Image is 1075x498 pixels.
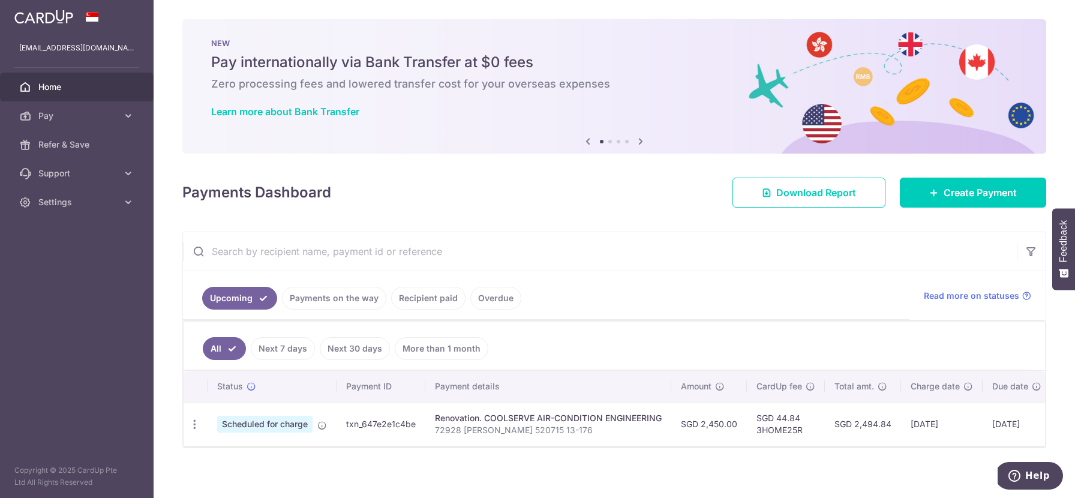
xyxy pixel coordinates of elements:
h6: Zero processing fees and lowered transfer cost for your overseas expenses [211,77,1017,91]
h5: Pay internationally via Bank Transfer at $0 fees [211,53,1017,72]
td: [DATE] [901,402,983,446]
iframe: Opens a widget where you can find more information [998,462,1063,492]
span: Due date [992,380,1028,392]
span: Download Report [776,185,856,200]
img: Bank transfer banner [182,19,1046,154]
span: Home [38,81,118,93]
p: [EMAIL_ADDRESS][DOMAIN_NAME] [19,42,134,54]
span: Pay [38,110,118,122]
a: Next 30 days [320,337,390,360]
a: Learn more about Bank Transfer [211,106,359,118]
a: Upcoming [202,287,277,310]
td: txn_647e2e1c4be [337,402,425,446]
p: NEW [211,38,1017,48]
span: CardUp fee [756,380,802,392]
span: Total amt. [834,380,874,392]
a: Download Report [732,178,885,208]
input: Search by recipient name, payment id or reference [183,232,1017,271]
span: Create Payment [944,185,1017,200]
h4: Payments Dashboard [182,182,331,203]
div: Renovation. COOLSERVE AIR-CONDITION ENGINEERING [435,412,662,424]
a: Payments on the way [282,287,386,310]
td: SGD 2,450.00 [671,402,747,446]
span: Refer & Save [38,139,118,151]
a: Create Payment [900,178,1046,208]
th: Payment details [425,371,671,402]
td: [DATE] [983,402,1051,446]
img: CardUp [14,10,73,24]
td: SGD 44.84 3HOME25R [747,402,825,446]
span: Read more on statuses [924,290,1019,302]
td: SGD 2,494.84 [825,402,901,446]
p: 72928 [PERSON_NAME] 520715 13-176 [435,424,662,436]
span: Charge date [911,380,960,392]
button: Feedback - Show survey [1052,208,1075,290]
a: Recipient paid [391,287,466,310]
a: All [203,337,246,360]
span: Status [217,380,243,392]
th: Payment ID [337,371,425,402]
a: Next 7 days [251,337,315,360]
a: Read more on statuses [924,290,1031,302]
a: More than 1 month [395,337,488,360]
a: Overdue [470,287,521,310]
span: Settings [38,196,118,208]
span: Scheduled for charge [217,416,313,433]
span: Support [38,167,118,179]
span: Amount [681,380,711,392]
span: Feedback [1058,220,1069,262]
